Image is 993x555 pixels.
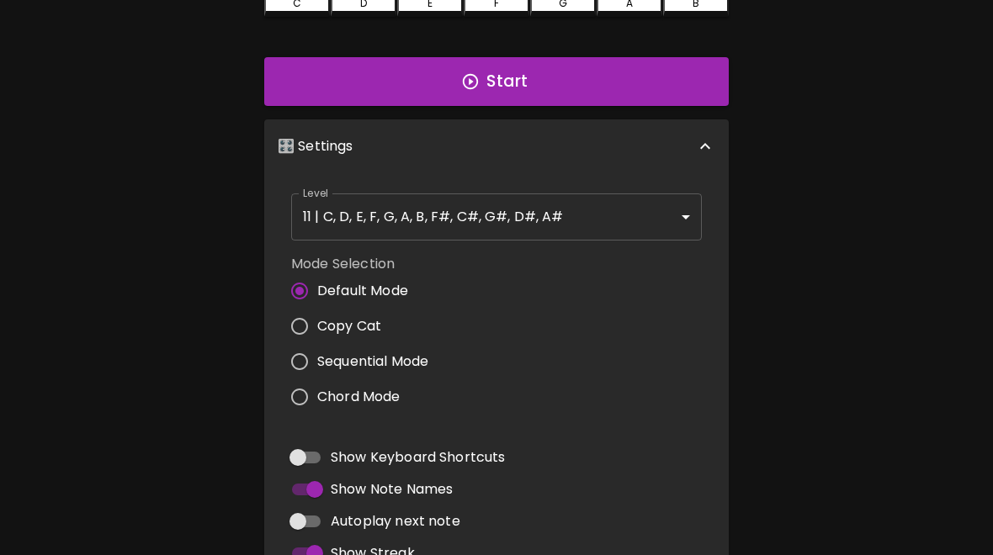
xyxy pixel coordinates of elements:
span: Chord Mode [317,387,401,407]
label: Mode Selection [291,254,442,273]
span: Copy Cat [317,316,381,336]
label: Level [303,186,329,200]
span: Show Keyboard Shortcuts [331,447,505,468]
button: Start [264,57,729,106]
span: Autoplay next note [331,511,460,531]
span: Default Mode [317,281,408,301]
div: 🎛️ Settings [264,119,729,173]
div: 11 | C, D, E, F, G, A, B, F#, C#, G#, D#, A# [291,193,702,240]
span: Show Note Names [331,479,453,499]
span: Sequential Mode [317,351,428,372]
p: 🎛️ Settings [278,136,353,156]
